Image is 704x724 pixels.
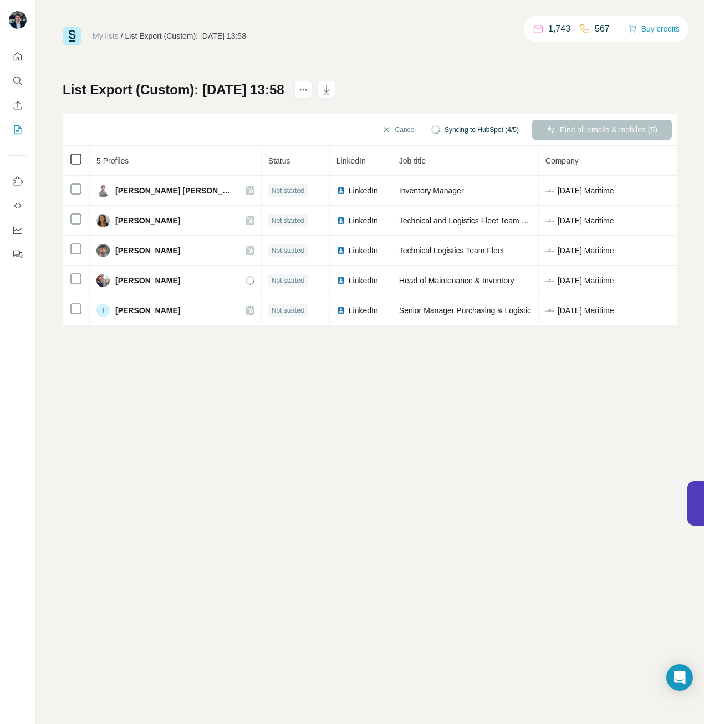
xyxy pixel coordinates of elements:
h1: List Export (Custom): [DATE] 13:58 [63,81,284,99]
span: LinkedIn [349,245,378,256]
span: Technical and Logistics Fleet Team Coordinator [399,216,562,225]
span: LinkedIn [349,275,378,286]
img: Surfe Logo [63,27,81,45]
span: [PERSON_NAME] [115,245,180,256]
span: LinkedIn [336,156,366,165]
button: Quick start [9,47,27,67]
button: actions [294,81,312,99]
span: [DATE] Maritime [558,245,614,256]
img: company-logo [545,246,554,255]
span: [DATE] Maritime [558,185,614,196]
span: Not started [272,305,304,315]
span: Not started [272,216,304,226]
span: [PERSON_NAME] [115,215,180,226]
button: Feedback [9,244,27,264]
button: Use Surfe on LinkedIn [9,171,27,191]
button: Buy credits [628,21,680,37]
span: Technical Logistics Team Fleet [399,246,504,255]
img: company-logo [545,276,554,285]
img: LinkedIn logo [336,276,345,285]
img: Avatar [96,244,110,257]
span: Company [545,156,579,165]
span: [PERSON_NAME] [115,305,180,316]
img: company-logo [545,186,554,195]
span: 5 Profiles [96,156,129,165]
img: LinkedIn logo [336,186,345,195]
img: company-logo [545,216,554,225]
span: Job title [399,156,426,165]
span: [DATE] Maritime [558,305,614,316]
div: List Export (Custom): [DATE] 13:58 [125,30,246,42]
span: Not started [272,276,304,285]
a: My lists [93,32,119,40]
button: Cancel [374,120,424,140]
li: / [121,30,123,42]
span: [DATE] Maritime [558,275,614,286]
span: Not started [272,186,304,196]
span: Inventory Manager [399,186,464,195]
img: Avatar [96,274,110,287]
img: LinkedIn logo [336,306,345,315]
img: Avatar [96,184,110,197]
img: LinkedIn logo [336,216,345,225]
div: T [96,304,110,317]
span: Syncing to HubSpot (4/5) [445,125,519,135]
button: Dashboard [9,220,27,240]
span: LinkedIn [349,215,378,226]
span: LinkedIn [349,305,378,316]
p: 1,743 [548,22,570,35]
span: Not started [272,246,304,256]
span: LinkedIn [349,185,378,196]
div: Open Intercom Messenger [666,664,693,691]
span: Status [268,156,290,165]
span: Senior Manager Purchasing & Logistic [399,306,531,315]
button: Search [9,71,27,91]
button: Use Surfe API [9,196,27,216]
span: [DATE] Maritime [558,215,614,226]
img: company-logo [545,306,554,315]
button: My lists [9,120,27,140]
p: 567 [595,22,610,35]
span: Head of Maintenance & Inventory [399,276,514,285]
img: LinkedIn logo [336,246,345,255]
button: Enrich CSV [9,95,27,115]
span: [PERSON_NAME] [PERSON_NAME] [115,185,234,196]
img: Avatar [96,214,110,227]
img: Avatar [9,11,27,29]
span: [PERSON_NAME] [115,275,180,286]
